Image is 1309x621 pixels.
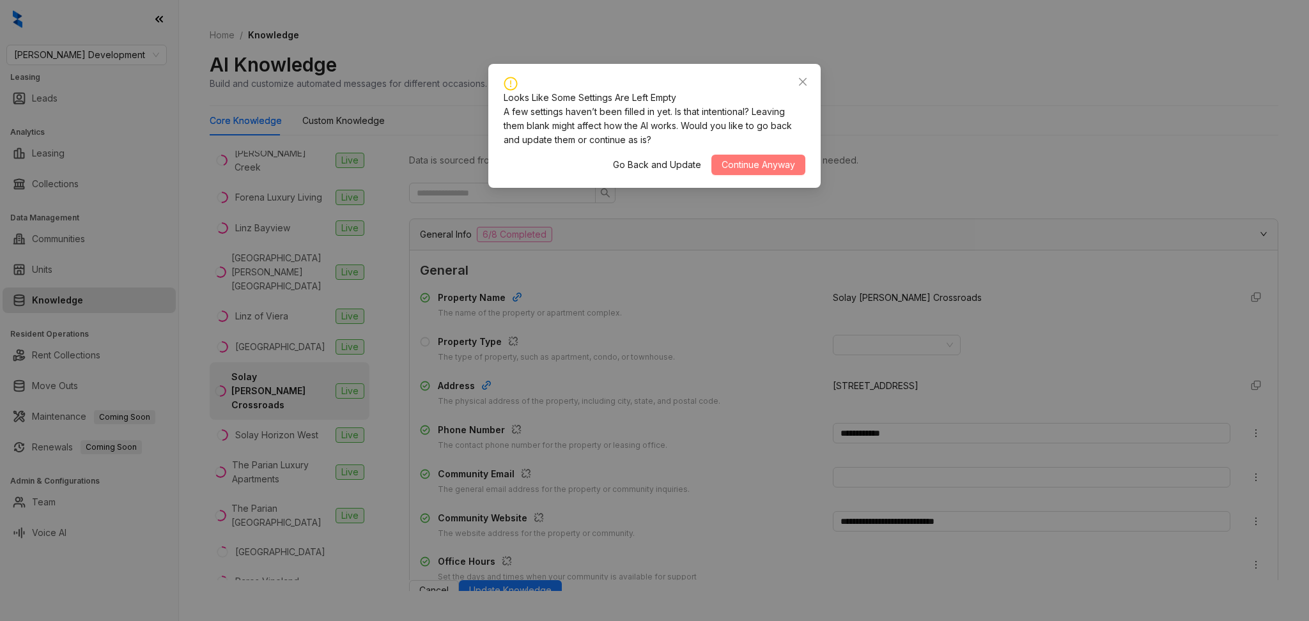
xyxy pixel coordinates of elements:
[613,158,701,172] span: Go Back and Update
[504,91,805,105] div: Looks Like Some Settings Are Left Empty
[504,105,805,147] div: A few settings haven’t been filled in yet. Is that intentional? Leaving them blank might affect h...
[793,72,813,92] button: Close
[711,155,805,175] button: Continue Anyway
[603,155,711,175] button: Go Back and Update
[798,77,808,87] span: close
[722,158,795,172] span: Continue Anyway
